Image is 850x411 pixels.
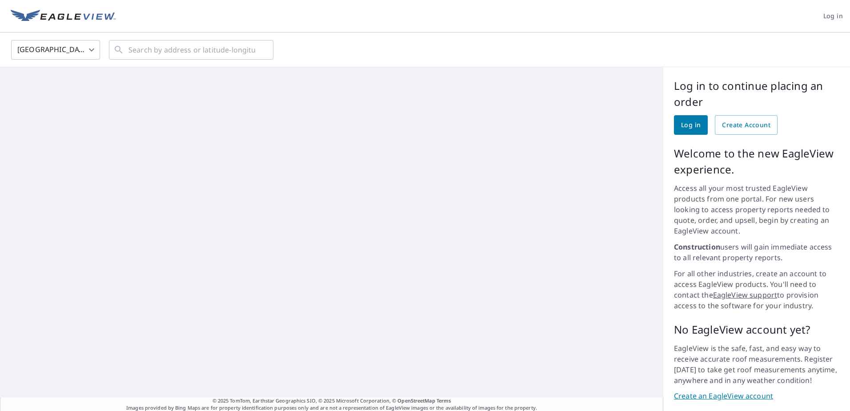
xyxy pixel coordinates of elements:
[11,10,116,23] img: EV Logo
[674,242,839,263] p: users will gain immediate access to all relevant property reports.
[11,37,100,62] div: [GEOGRAPHIC_DATA]
[674,242,720,252] strong: Construction
[823,11,843,22] span: Log in
[674,322,839,338] p: No EagleView account yet?
[681,120,701,131] span: Log in
[674,78,839,110] p: Log in to continue placing an order
[674,145,839,177] p: Welcome to the new EagleView experience.
[674,183,839,236] p: Access all your most trusted EagleView products from one portal. For new users looking to access ...
[397,397,435,404] a: OpenStreetMap
[713,290,778,300] a: EagleView support
[674,115,708,135] a: Log in
[715,115,778,135] a: Create Account
[212,397,451,405] span: © 2025 TomTom, Earthstar Geographics SIO, © 2025 Microsoft Corporation, ©
[128,37,255,62] input: Search by address or latitude-longitude
[674,343,839,386] p: EagleView is the safe, fast, and easy way to receive accurate roof measurements. Register [DATE] ...
[437,397,451,404] a: Terms
[722,120,770,131] span: Create Account
[674,268,839,311] p: For all other industries, create an account to access EagleView products. You'll need to contact ...
[674,391,839,401] a: Create an EagleView account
